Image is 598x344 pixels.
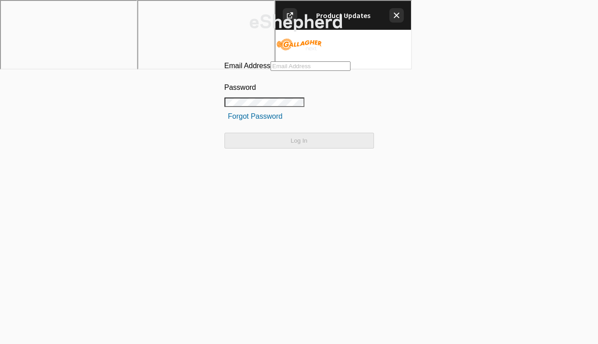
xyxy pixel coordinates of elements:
[228,112,283,120] a: Forgot Password
[271,61,350,71] input: Email Address
[224,133,374,149] button: Log In
[290,137,307,144] span: Log In
[224,82,256,93] label: Password
[224,60,271,71] label: Email Address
